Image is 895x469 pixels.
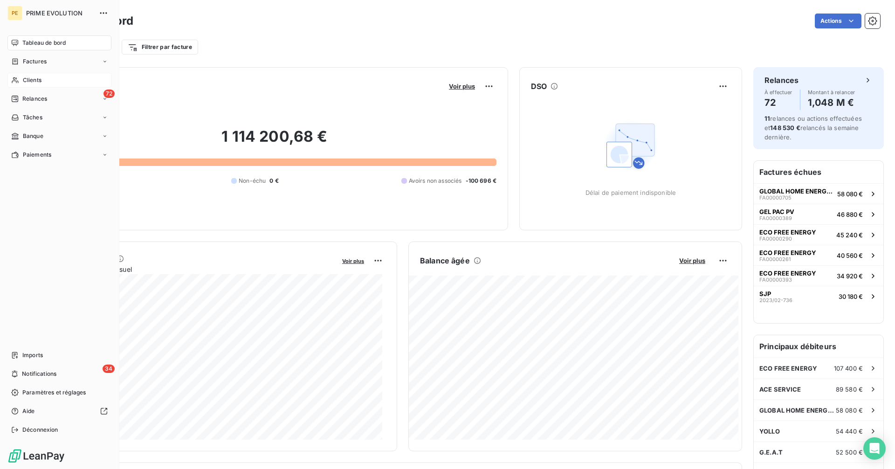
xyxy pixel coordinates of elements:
[269,177,278,185] span: 0 €
[446,82,478,90] button: Voir plus
[23,132,43,140] span: Banque
[759,448,783,456] span: G.E.A.T
[754,265,883,286] button: ECO FREE ENERGYFA0000039334 920 €
[754,183,883,204] button: GLOBAL HOME ENERGY - BHM ECOFA0000070558 080 €
[7,6,22,21] div: PE
[53,264,336,274] span: Chiffre d'affaires mensuel
[759,297,792,303] span: 2023/02-736
[679,257,705,264] span: Voir plus
[466,177,497,185] span: -100 696 €
[764,115,770,122] span: 11
[834,365,863,372] span: 107 400 €
[759,195,792,200] span: FA00000705
[863,437,886,460] div: Open Intercom Messenger
[764,75,799,86] h6: Relances
[122,40,198,55] button: Filtrer par facture
[808,95,855,110] h4: 1,048 M €
[420,255,470,266] h6: Balance âgée
[808,90,855,95] span: Montant à relancer
[759,277,792,283] span: FA00000393
[759,236,792,241] span: FA00000290
[23,57,47,66] span: Factures
[22,351,43,359] span: Imports
[585,189,676,196] span: Délai de paiement indisponible
[759,407,836,414] span: GLOBAL HOME ENERGY - BHM ECO
[676,256,708,265] button: Voir plus
[836,231,863,239] span: 45 240 €
[22,426,58,434] span: Déconnexion
[839,293,863,300] span: 30 180 €
[22,388,86,397] span: Paramètres et réglages
[23,113,42,122] span: Tâches
[837,252,863,259] span: 40 560 €
[22,407,35,415] span: Aide
[754,204,883,224] button: GEL PAC PVFA0000038946 880 €
[836,407,863,414] span: 58 080 €
[836,448,863,456] span: 52 500 €
[759,428,780,435] span: YOLLO
[754,161,883,183] h6: Factures échues
[239,177,266,185] span: Non-échu
[754,335,883,358] h6: Principaux débiteurs
[770,124,800,131] span: 148 530 €
[22,39,66,47] span: Tableau de bord
[815,14,861,28] button: Actions
[759,256,791,262] span: FA00000261
[836,428,863,435] span: 54 440 €
[764,115,862,141] span: relances ou actions effectuées et relancés la semaine dernière.
[754,245,883,265] button: ECO FREE ENERGYFA0000026140 560 €
[22,95,47,103] span: Relances
[837,190,863,198] span: 58 080 €
[759,208,794,215] span: GEL PAC PV
[759,386,801,393] span: ACE SERVICE
[409,177,462,185] span: Avoirs non associés
[759,228,816,236] span: ECO FREE ENERGY
[103,90,115,98] span: 72
[7,448,65,463] img: Logo LeanPay
[759,269,816,277] span: ECO FREE ENERGY
[26,9,93,17] span: PRIME EVOLUTION
[759,249,816,256] span: ECO FREE ENERGY
[759,215,792,221] span: FA00000389
[754,286,883,306] button: SJP2023/02-73630 180 €
[449,83,475,90] span: Voir plus
[531,81,547,92] h6: DSO
[103,365,115,373] span: 34
[764,95,792,110] h4: 72
[22,370,56,378] span: Notifications
[759,365,817,372] span: ECO FREE ENERGY
[759,187,833,195] span: GLOBAL HOME ENERGY - BHM ECO
[759,290,771,297] span: SJP
[7,404,111,419] a: Aide
[53,127,496,155] h2: 1 114 200,68 €
[339,256,367,265] button: Voir plus
[837,211,863,218] span: 46 880 €
[601,116,661,176] img: Empty state
[836,386,863,393] span: 89 580 €
[23,151,51,159] span: Paiements
[837,272,863,280] span: 34 920 €
[342,258,364,264] span: Voir plus
[23,76,41,84] span: Clients
[764,90,792,95] span: À effectuer
[754,224,883,245] button: ECO FREE ENERGYFA0000029045 240 €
